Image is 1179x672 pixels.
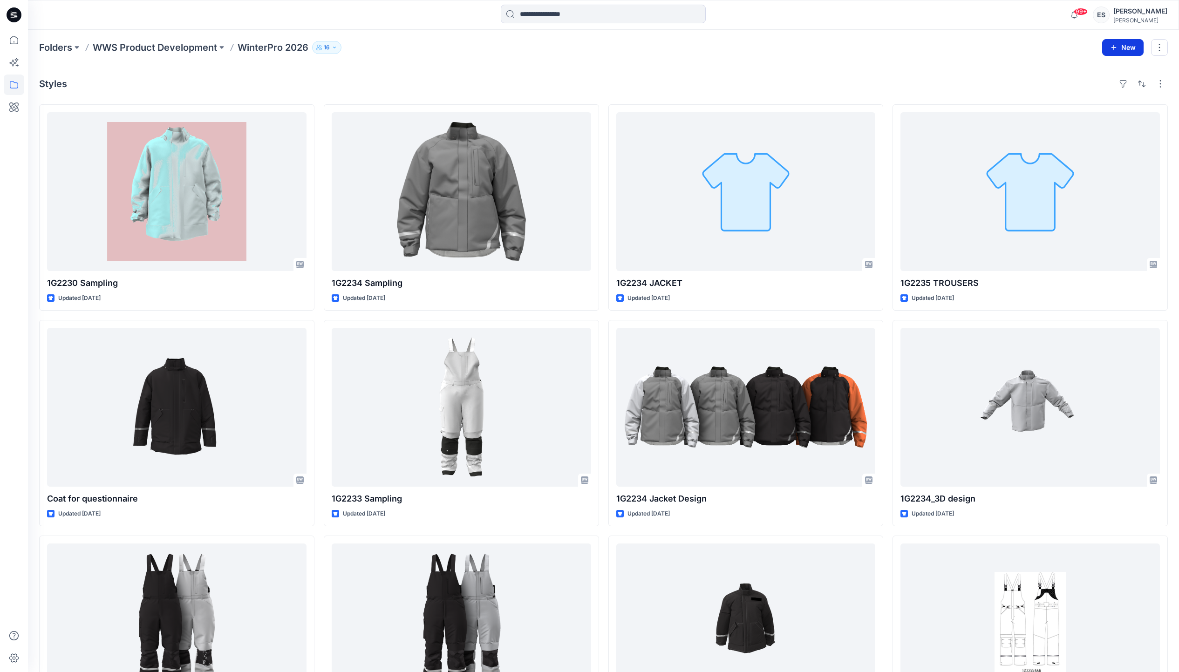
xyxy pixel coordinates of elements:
[58,509,101,519] p: Updated [DATE]
[1113,17,1167,24] div: [PERSON_NAME]
[332,112,591,271] a: 1G2234 Sampling
[900,492,1160,505] p: 1G2234_3D design
[324,42,330,53] p: 16
[616,492,876,505] p: 1G2234 Jacket Design
[47,277,307,290] p: 1G2230 Sampling
[616,112,876,271] a: 1G2234 JACKET
[312,41,341,54] button: 16
[1093,7,1110,23] div: ES
[616,277,876,290] p: 1G2234 JACKET
[332,492,591,505] p: 1G2233 Sampling
[900,277,1160,290] p: 1G2235 TROUSERS
[900,328,1160,487] a: 1G2234_3D design
[1113,6,1167,17] div: [PERSON_NAME]
[627,293,670,303] p: Updated [DATE]
[343,293,385,303] p: Updated [DATE]
[912,293,954,303] p: Updated [DATE]
[332,328,591,487] a: 1G2233 Sampling
[47,112,307,271] a: 1G2230 Sampling
[627,509,670,519] p: Updated [DATE]
[47,492,307,505] p: Coat for questionnaire
[912,509,954,519] p: Updated [DATE]
[39,41,72,54] a: Folders
[616,328,876,487] a: 1G2234 Jacket Design
[93,41,217,54] a: WWS Product Development
[1074,8,1088,15] span: 99+
[332,277,591,290] p: 1G2234 Sampling
[47,328,307,487] a: Coat for questionnaire
[343,509,385,519] p: Updated [DATE]
[58,293,101,303] p: Updated [DATE]
[900,112,1160,271] a: 1G2235 TROUSERS
[1102,39,1144,56] button: New
[238,41,308,54] p: WinterPro 2026
[39,78,67,89] h4: Styles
